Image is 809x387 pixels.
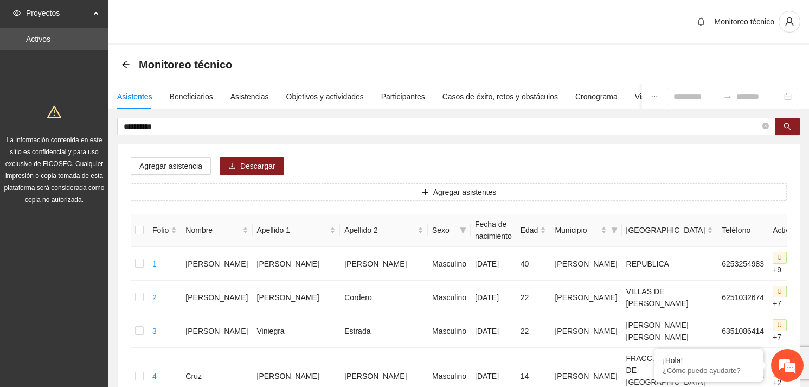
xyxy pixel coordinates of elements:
span: Apellido 2 [344,224,415,236]
button: bell [692,13,710,30]
span: Municipio [555,224,598,236]
td: Masculino [428,314,471,348]
span: Descargar [240,160,275,172]
td: [PERSON_NAME] [550,314,621,348]
div: Back [121,60,130,69]
td: [PERSON_NAME] [253,247,341,281]
td: [PERSON_NAME] [181,281,252,314]
td: [DATE] [471,247,516,281]
span: filter [460,227,466,233]
td: +7 [768,314,808,348]
span: filter [609,222,620,238]
span: U [773,286,786,297]
span: filter [611,227,618,233]
span: Edad [521,224,538,236]
span: Sexo [432,224,455,236]
span: filter [458,222,468,238]
span: P [786,286,799,297]
th: Nombre [181,214,252,247]
a: 2 [152,293,157,302]
span: Agregar asistencia [139,160,202,172]
td: 6253254983 [717,247,768,281]
span: arrow-left [121,60,130,69]
span: plus [421,188,429,197]
th: Apellido 1 [253,214,341,247]
button: Agregar asistencia [131,157,211,175]
a: 4 [152,372,157,380]
span: close-circle [762,123,769,129]
span: to [723,92,732,101]
span: [GEOGRAPHIC_DATA] [626,224,705,236]
div: Cronograma [575,91,618,103]
span: eye [13,9,21,17]
div: Asistencias [230,91,269,103]
div: Objetivos y actividades [286,91,364,103]
span: Nombre [185,224,240,236]
th: Municipio [550,214,621,247]
span: swap-right [723,92,732,101]
span: P [786,319,799,331]
button: ellipsis [642,84,667,109]
div: Beneficiarios [170,91,213,103]
a: 1 [152,259,157,268]
td: [DATE] [471,281,516,314]
span: Apellido 1 [257,224,328,236]
td: [PERSON_NAME] [253,281,341,314]
span: Folio [152,224,169,236]
span: U [773,252,786,264]
td: Viniegra [253,314,341,348]
button: downloadDescargar [220,157,284,175]
div: Visita de campo y entregables [635,91,736,103]
td: REPUBLICA [622,247,718,281]
span: P [786,252,799,264]
th: Edad [516,214,551,247]
span: warning [47,105,61,119]
span: bell [693,17,709,26]
td: 6251032674 [717,281,768,314]
button: plusAgregar asistentes [131,183,787,201]
span: La información contenida en este sitio es confidencial y para uso exclusivo de FICOSEC. Cualquier... [4,136,105,204]
th: Actividad [768,214,808,247]
td: VILLAS DE [PERSON_NAME] [622,281,718,314]
td: Masculino [428,281,471,314]
span: download [228,162,236,171]
span: close-circle [762,122,769,132]
span: user [779,17,800,27]
button: user [779,11,800,33]
a: 3 [152,327,157,335]
p: ¿Cómo puedo ayudarte? [663,366,755,375]
span: Proyectos [26,2,90,24]
th: Folio [148,214,181,247]
td: [PERSON_NAME] [181,314,252,348]
a: Activos [26,35,50,43]
td: Masculino [428,247,471,281]
td: Estrada [340,314,428,348]
th: Fecha de nacimiento [471,214,516,247]
th: Teléfono [717,214,768,247]
div: Asistentes [117,91,152,103]
td: 40 [516,247,551,281]
td: Cordero [340,281,428,314]
button: search [775,118,800,135]
td: 6351086414 [717,314,768,348]
th: Apellido 2 [340,214,428,247]
div: Participantes [381,91,425,103]
span: Agregar asistentes [433,186,497,198]
td: [PERSON_NAME] [550,247,621,281]
th: Colonia [622,214,718,247]
span: Monitoreo técnico [139,56,232,73]
span: Monitoreo técnico [714,17,774,26]
td: 22 [516,281,551,314]
td: +7 [768,281,808,314]
span: ellipsis [651,93,658,100]
div: ¡Hola! [663,356,755,365]
td: 22 [516,314,551,348]
span: U [773,319,786,331]
td: [DATE] [471,314,516,348]
td: [PERSON_NAME] [550,281,621,314]
td: +9 [768,247,808,281]
td: [PERSON_NAME] [181,247,252,281]
td: [PERSON_NAME] [PERSON_NAME] [622,314,718,348]
td: [PERSON_NAME] [340,247,428,281]
div: Casos de éxito, retos y obstáculos [442,91,558,103]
